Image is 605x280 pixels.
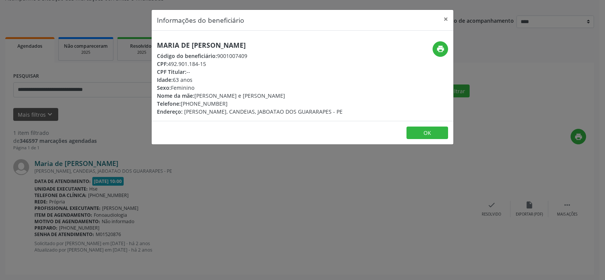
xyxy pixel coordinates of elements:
span: Sexo: [157,84,171,91]
button: print [433,41,448,57]
span: CPF Titular: [157,68,186,75]
button: OK [406,127,448,139]
span: Idade: [157,76,173,83]
div: 9001007409 [157,52,343,60]
span: Telefone: [157,100,181,107]
div: Feminino [157,84,343,92]
div: 492.901.184-15 [157,60,343,68]
div: [PERSON_NAME] e [PERSON_NAME] [157,92,343,100]
button: Close [438,10,453,28]
span: [PERSON_NAME], CANDEIAS, JABOATAO DOS GUARARAPES - PE [184,108,343,115]
span: Endereço: [157,108,183,115]
div: -- [157,68,343,76]
div: 63 anos [157,76,343,84]
span: CPF: [157,60,168,67]
h5: Maria de [PERSON_NAME] [157,41,343,49]
span: Nome da mãe: [157,92,194,99]
span: Código do beneficiário: [157,52,217,59]
i: print [436,45,445,53]
div: [PHONE_NUMBER] [157,100,343,108]
h5: Informações do beneficiário [157,15,244,25]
